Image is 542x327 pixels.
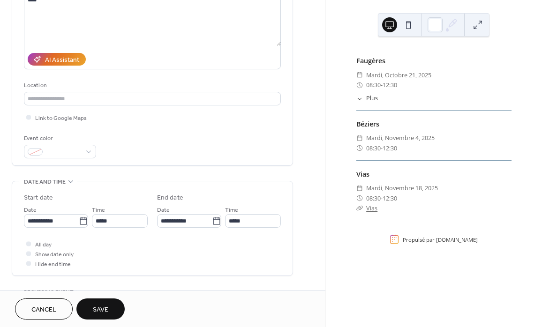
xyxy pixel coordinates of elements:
[356,133,363,143] div: ​
[35,113,87,123] span: Link to Google Maps
[45,55,79,65] div: AI Assistant
[403,236,478,243] div: Propulsé par
[356,170,369,178] a: Vias
[356,193,363,203] div: ​
[381,143,383,153] span: -
[15,298,73,320] button: Cancel
[24,193,53,203] div: Start date
[381,193,383,203] span: -
[35,260,71,269] span: Hide end time
[24,134,94,143] div: Event color
[436,236,478,243] a: [DOMAIN_NAME]
[157,193,183,203] div: End date
[366,193,381,203] span: 08:30
[383,80,397,90] span: 12:30
[356,56,512,66] div: Faugères
[35,240,52,250] span: All day
[383,143,397,153] span: 12:30
[356,80,363,90] div: ​
[381,80,383,90] span: -
[356,183,363,193] div: ​
[366,143,381,153] span: 08:30
[35,250,74,260] span: Show date only
[157,205,170,215] span: Date
[24,177,66,187] span: Date and time
[366,204,377,212] a: Vias
[225,205,238,215] span: Time
[28,53,86,66] button: AI Assistant
[366,94,378,103] span: Plus
[356,119,512,129] div: Béziers
[356,94,378,103] button: ​Plus
[366,183,438,193] span: mardi, novembre 18, 2025
[24,205,37,215] span: Date
[76,298,125,320] button: Save
[93,305,108,315] span: Save
[356,143,363,153] div: ​
[24,81,279,90] div: Location
[31,305,56,315] span: Cancel
[24,287,74,297] span: Recurring event
[356,94,363,103] div: ​
[366,133,435,143] span: mardi, novembre 4, 2025
[366,80,381,90] span: 08:30
[356,203,363,213] div: ​
[366,70,431,80] span: mardi, octobre 21, 2025
[383,193,397,203] span: 12:30
[356,70,363,80] div: ​
[92,205,105,215] span: Time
